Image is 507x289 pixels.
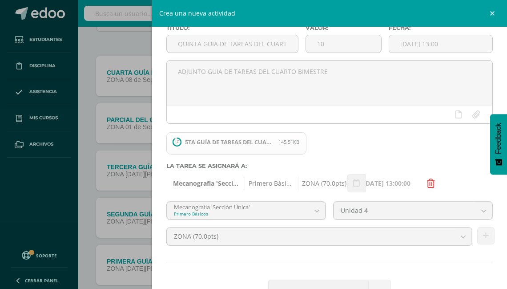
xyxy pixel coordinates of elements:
label: Fecha: [389,24,493,31]
label: Título: [166,24,298,31]
a: Mecanografía 'Sección Única'Primero Básicos [167,202,326,220]
span: ZONA (70.0pts) [174,228,448,245]
span: Primero Básicos [245,177,293,190]
span: 5TA GUÍA DE TAREAS DEL CUARTO BIMESTRE DE 1RO BÁSICO SEPTIEMBRE.pdf [181,138,278,146]
input: Título [167,35,298,53]
span: Mecanografía 'Sección Única' [173,177,240,190]
button: Feedback - Mostrar encuesta [490,114,507,175]
input: Fecha de entrega [389,35,492,53]
span: Unidad 4 [341,202,468,219]
span: Feedback [495,123,503,154]
div: Mecanografía 'Sección Única' [174,202,302,211]
div: Primero Básicos [174,211,302,217]
input: Puntos máximos [306,35,382,53]
span: ZONA (70.0pts) [298,177,346,190]
label: La tarea se asignará a: [166,163,493,169]
span: 145.51KB [278,138,299,145]
span: 5TA GUÍA DE TAREAS DEL CUARTO BIMESTRE DE 1RO BÁSICO SEPTIEMBRE.pdf [166,132,306,155]
a: Unidad 4 [334,202,492,220]
label: Valor: [306,24,382,31]
a: ZONA (70.0pts) [167,228,472,245]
